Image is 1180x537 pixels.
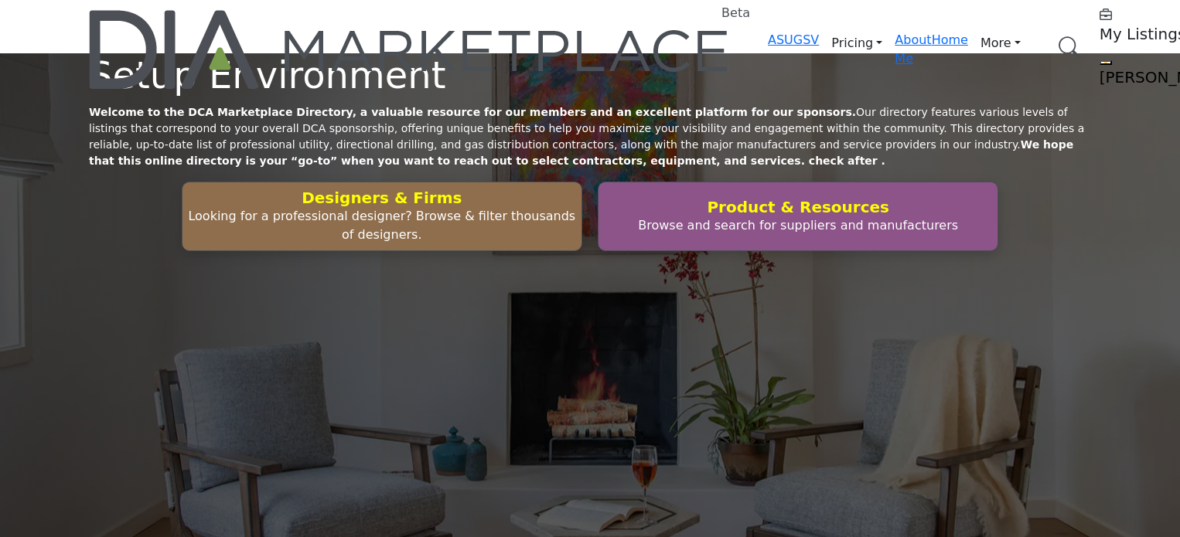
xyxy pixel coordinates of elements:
[89,10,731,89] a: Beta
[603,198,993,216] h2: Product & Resources
[721,5,750,20] h6: Beta
[1100,60,1112,65] button: Show hide supplier dropdown
[89,106,856,118] strong: Welcome to the DCA Marketplace Directory, a valuable resource for our members and an excellent pl...
[932,32,968,47] a: Home
[768,32,819,47] a: ASUGSV
[182,182,582,251] button: Designers & Firms Looking for a professional designer? Browse & filter thousands of designers.
[968,31,1033,56] a: More
[187,189,577,207] h2: Designers & Firms
[187,207,577,244] p: Looking for a professional designer? Browse & filter thousands of designers.
[89,104,1091,169] p: Our directory features various levels of listings that correspond to your overall DCA sponsorship...
[89,138,1073,167] strong: We hope that this online directory is your “go-to” when you want to reach out to select contracto...
[1042,27,1090,68] a: Search
[603,216,993,235] p: Browse and search for suppliers and manufacturers
[89,10,731,89] img: Site Logo
[895,32,931,66] a: About Me
[819,31,895,56] a: Pricing
[598,182,998,251] button: Product & Resources Browse and search for suppliers and manufacturers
